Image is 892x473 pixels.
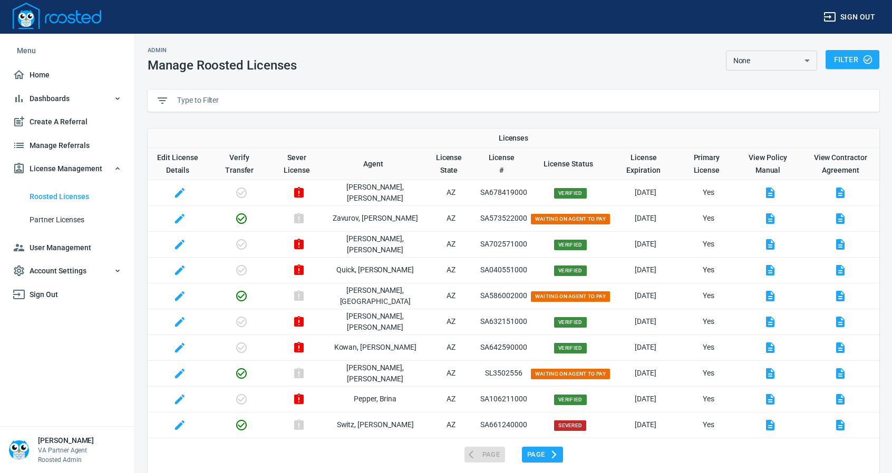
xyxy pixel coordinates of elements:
h6: [PERSON_NAME] [38,435,94,446]
p: Kowan , [PERSON_NAME] [327,342,423,353]
p: Yes [679,187,738,198]
p: SL3502556 [479,368,528,379]
th: Toggle SortBy [423,147,479,180]
th: Toggle SortBy [479,147,528,180]
p: SA642590000 [479,342,528,353]
th: Verify Transfer [212,147,271,180]
p: Pepper , Brina [327,393,423,405]
span: Waiting on Agent to Pay [531,291,610,302]
button: Page [522,447,563,463]
p: VA Partner Agent [38,446,94,455]
p: Yes [679,213,738,224]
a: Create A Referral [8,110,126,134]
p: SA573522000 [479,213,528,224]
th: Toggle SortBy [612,147,679,180]
th: Toggle SortBy [529,147,613,180]
h1: Manage Roosted Licenses [148,58,297,73]
span: User Management [13,241,122,254]
span: Severed [554,420,586,431]
span: Partner Licenses [30,213,122,226]
p: [DATE] [612,239,679,250]
iframe: Chat [847,426,884,465]
span: Sign out [823,11,875,24]
th: Sever License [271,147,327,180]
span: License Management [13,162,122,175]
p: [PERSON_NAME] , [PERSON_NAME] [327,182,423,204]
button: Dashboards [8,87,126,111]
h2: Admin [148,47,297,54]
p: Yes [679,290,738,301]
button: Account Settings [8,259,126,283]
p: AZ [423,213,479,224]
p: SA106211000 [479,393,528,405]
p: SA702571000 [479,239,528,250]
p: Yes [679,264,738,275]
th: Licenses [148,129,879,148]
span: Verified [554,395,587,405]
input: Type to Filter [177,93,871,109]
p: Yes [679,368,738,379]
p: Yes [679,393,738,405]
th: View Policy Manual [738,147,801,180]
span: Roosted Licenses [30,190,122,203]
p: AZ [423,239,479,250]
p: AZ [423,419,479,430]
span: Filter [834,53,871,66]
p: Yes [679,316,738,327]
p: SA586002000 [479,290,528,301]
th: Toggle SortBy [679,147,738,180]
p: AZ [423,290,479,301]
a: Manage Referrals [8,134,126,157]
p: AZ [423,316,479,327]
span: Verified [554,188,587,199]
p: SA661240000 [479,419,528,430]
span: Verified [554,343,587,353]
span: Waiting on Agent to Pay [531,214,610,224]
a: Sign Out [8,283,126,307]
p: Zavurov , [PERSON_NAME] [327,213,423,224]
p: AZ [423,264,479,275]
p: [PERSON_NAME] , [PERSON_NAME] [327,311,423,333]
p: Yes [679,419,738,430]
img: Logo [13,3,101,29]
p: SA678419000 [479,187,528,198]
th: Edit License Details [148,147,212,180]
span: Verified [554,240,587,250]
p: [DATE] [612,342,679,353]
span: Verified [554,265,587,276]
a: Partner Licenses [8,208,126,232]
button: License Management [8,157,126,181]
p: [DATE] [612,316,679,327]
a: User Management [8,236,126,260]
a: Roosted Licenses [8,185,126,209]
button: Sign out [819,7,879,27]
img: Person [8,439,30,460]
p: [DATE] [612,368,679,379]
p: Yes [679,239,738,250]
p: [DATE] [612,290,679,301]
th: View Contractor Agreement [802,147,879,180]
th: Toggle SortBy [327,147,423,180]
span: Manage Referrals [13,139,122,152]
p: AZ [423,187,479,198]
p: AZ [423,393,479,405]
p: SA632151000 [479,316,528,327]
p: AZ [423,368,479,379]
p: Switz , [PERSON_NAME] [327,419,423,430]
p: [DATE] [612,264,679,275]
span: Sign Out [13,288,122,301]
p: SA040551000 [479,264,528,275]
p: Yes [679,342,738,353]
p: Roosted Admin [38,455,94,465]
span: Create A Referral [13,115,122,129]
p: [PERSON_NAME] , [PERSON_NAME] [327,362,423,385]
p: [DATE] [612,187,679,198]
span: Home [13,68,122,82]
p: [PERSON_NAME] , [GEOGRAPHIC_DATA] [327,285,423,307]
a: Home [8,63,126,87]
p: [PERSON_NAME] , [PERSON_NAME] [327,233,423,255]
p: [DATE] [612,419,679,430]
button: Filter [826,50,879,70]
span: Dashboards [13,92,122,105]
span: Account Settings [13,264,122,278]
